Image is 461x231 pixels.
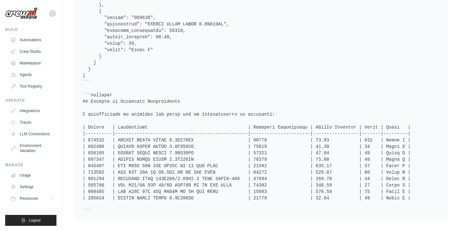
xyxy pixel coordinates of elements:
[8,140,56,156] a: Environment Variables
[8,117,56,128] a: Traces
[8,70,56,80] a: Agents
[8,193,56,204] button: Resources
[8,81,56,91] a: Tool Registry
[8,58,56,68] a: Marketplace
[5,215,56,226] button: Logout
[429,200,461,231] iframe: Chat Widget
[8,46,56,57] a: Crew Studio
[5,27,56,32] div: Build
[29,218,41,223] span: Logout
[8,106,56,116] a: Integrations
[20,196,38,201] span: Resources
[8,129,56,139] a: LLM Connections
[5,7,37,20] img: Logo
[8,35,56,45] a: Automations
[8,170,56,180] a: Usage
[429,200,461,231] div: Widget de chat
[5,162,56,168] div: Manage
[5,98,56,103] div: Operate
[8,182,56,192] a: Settings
